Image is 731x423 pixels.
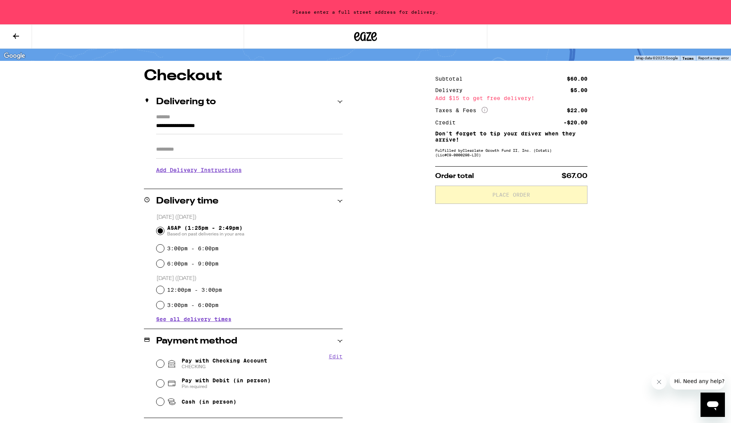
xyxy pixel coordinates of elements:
iframe: Close message [651,374,667,390]
h2: Payment method [156,337,237,346]
img: Google [2,51,27,61]
label: 6:00pm - 9:00pm [167,261,219,267]
div: $22.00 [567,108,587,113]
div: Credit [435,120,461,125]
h2: Delivery time [156,197,219,206]
label: 3:00pm - 6:00pm [167,245,219,251]
span: Map data ©2025 Google [636,56,678,60]
div: Delivery [435,87,468,93]
span: Pay with Debit (in person) [182,377,271,383]
button: Edit [329,353,343,359]
div: Taxes & Fees [435,107,488,114]
button: Place Order [435,186,587,204]
span: Order total [435,173,474,180]
iframe: Button to launch messaging window [701,393,725,417]
p: We'll contact you at [PHONE_NUMBER] when we arrive [156,179,343,185]
div: Fulfilled by Clearlake Growth Fund II, Inc. (Cotati) (Lic# C9-0000298-LIC ) [435,148,587,157]
span: Pay with Checking Account [182,358,267,370]
span: Place Order [492,192,530,197]
iframe: Message from company [670,373,725,390]
p: [DATE] ([DATE]) [156,275,343,282]
span: CHECKING [182,364,267,370]
h3: Add Delivery Instructions [156,161,343,179]
div: $5.00 [570,87,587,93]
p: [DATE] ([DATE]) [156,214,343,221]
label: 3:00pm - 6:00pm [167,302,219,308]
a: Terms [682,56,694,60]
span: $67.00 [562,173,587,180]
div: Add $15 to get free delivery! [435,95,587,101]
div: -$20.00 [563,120,587,125]
span: Based on past deliveries in your area [167,231,244,237]
span: ASAP (1:25pm - 2:49pm) [167,225,244,237]
label: 12:00pm - 3:00pm [167,287,222,293]
div: Subtotal [435,76,468,81]
a: Report a map error [698,56,729,60]
div: $60.00 [567,76,587,81]
p: Don't forget to tip your driver when they arrive! [435,130,587,143]
button: See all delivery times [156,316,231,322]
h2: Delivering to [156,97,216,107]
h1: Checkout [144,68,343,84]
a: Open this area in Google Maps (opens a new window) [2,51,27,61]
span: Cash (in person) [182,399,236,405]
span: Pin required [182,383,271,390]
